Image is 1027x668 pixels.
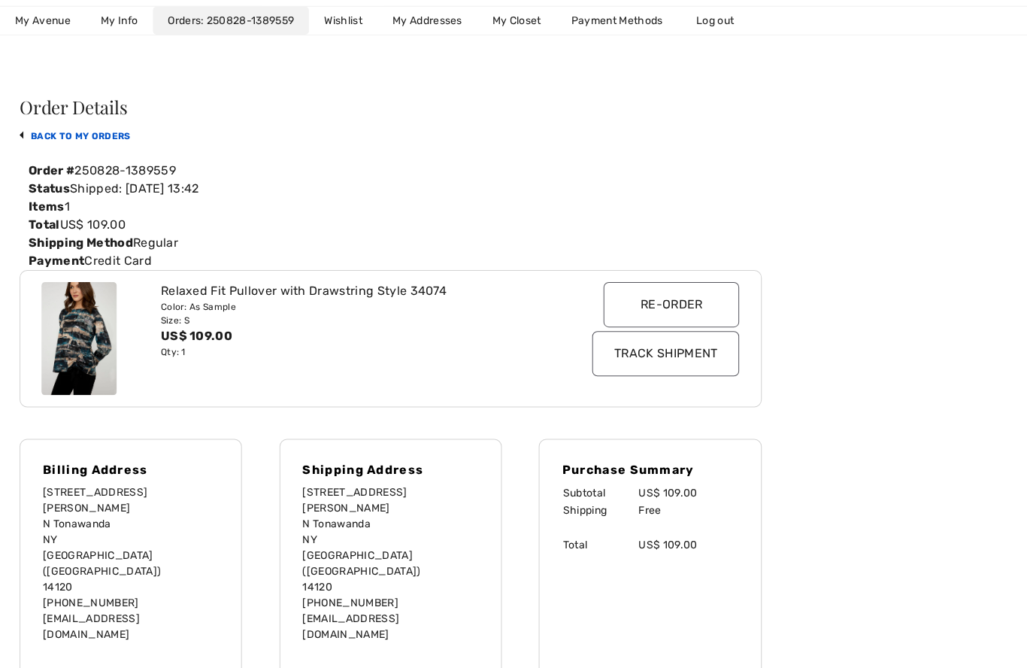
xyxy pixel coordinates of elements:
[86,7,153,35] a: My Info
[20,161,760,179] div: 250828-1389559
[29,179,70,197] label: Status
[20,197,760,215] div: 1
[476,7,555,35] a: My Closet
[302,461,477,475] h4: Shipping Address
[637,483,737,500] td: US$ 109.00
[561,483,636,500] td: Subtotal
[680,7,762,35] a: Log out
[637,500,737,518] td: Free
[602,281,738,326] input: Re-order
[20,179,760,197] div: Shipped: [DATE] 13:42
[160,313,559,326] div: Size: S
[561,535,636,552] td: Total
[20,130,130,141] a: back to My Orders
[591,330,738,375] input: Track Shipment
[201,14,294,27] a: 250828-1389559
[20,215,760,233] div: US$ 109.00
[43,483,218,641] p: [STREET_ADDRESS][PERSON_NAME] N Tonawanda NY [GEOGRAPHIC_DATA] ([GEOGRAPHIC_DATA]) 14120 [PHONE_N...
[308,7,376,35] a: Wishlist
[561,500,636,518] td: Shipping
[561,461,736,475] h4: Purchase Summary
[20,97,760,115] h3: Order Details
[377,7,477,35] a: My Addresses
[20,251,760,269] div: Credit Card
[302,483,477,641] p: [STREET_ADDRESS][PERSON_NAME] N Tonawanda NY [GEOGRAPHIC_DATA] ([GEOGRAPHIC_DATA]) 14120 [PHONE_N...
[160,299,559,313] div: Color: As Sample
[153,7,309,35] a: Orders
[160,326,559,345] div: US$ 109.00
[160,345,559,358] div: Qty: 1
[160,281,559,299] div: Relaxed Fit Pullover with Drawstring Style 34074
[29,197,65,215] label: Items
[15,13,71,29] span: My Avenue
[41,281,117,394] img: compli-k-tops-as-sample_34074_5_6662_search.jpg
[29,215,60,233] label: Total
[20,233,760,251] div: Regular
[29,233,133,251] label: Shipping Method
[29,161,74,179] label: Order #
[555,7,677,35] a: Payment Methods
[43,461,218,475] h4: Billing Address
[637,535,737,552] td: US$ 109.00
[29,251,84,269] label: Payment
